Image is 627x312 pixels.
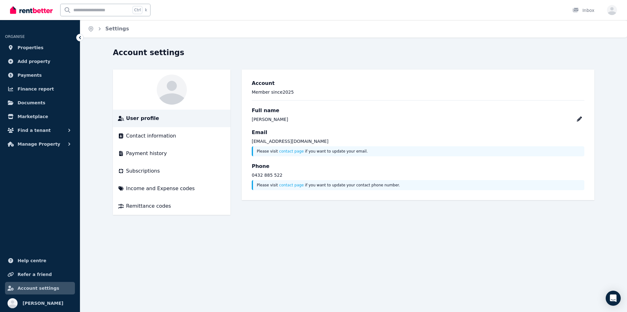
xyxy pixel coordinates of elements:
span: Help centre [18,257,46,264]
span: Remittance codes [126,202,171,210]
img: RentBetter [10,5,53,15]
span: Add property [18,58,50,65]
h3: Account [252,80,584,87]
h3: Phone [252,163,584,170]
button: Find a tenant [5,124,75,137]
span: Payment history [126,150,167,157]
a: Refer a friend [5,268,75,281]
span: Account settings [18,284,59,292]
p: [EMAIL_ADDRESS][DOMAIN_NAME] [252,138,584,144]
a: Payments [5,69,75,81]
a: User profile [118,115,225,122]
span: Documents [18,99,45,107]
span: Ctrl [133,6,142,14]
div: Inbox [572,7,594,13]
span: User profile [126,115,159,122]
p: Please visit if you want to update your contact phone number. [257,183,581,188]
a: Subscriptions [118,167,225,175]
span: Income and Expense codes [126,185,195,192]
span: Finance report [18,85,54,93]
a: Documents [5,96,75,109]
span: Refer a friend [18,271,52,278]
div: Open Intercom Messenger [606,291,621,306]
h3: Email [252,129,584,136]
p: Member since 2025 [252,89,584,95]
a: Add property [5,55,75,68]
a: contact page [279,183,304,187]
a: contact page [279,149,304,153]
nav: Breadcrumb [80,20,137,38]
span: Subscriptions [126,167,160,175]
a: Properties [5,41,75,54]
a: Account settings [5,282,75,294]
a: Finance report [5,83,75,95]
span: Marketplace [18,113,48,120]
a: Payment history [118,150,225,157]
h3: Full name [252,107,584,114]
span: k [145,8,147,13]
div: [PERSON_NAME] [252,116,288,122]
span: Manage Property [18,140,60,148]
a: Marketplace [5,110,75,123]
a: Income and Expense codes [118,185,225,192]
h1: Account settings [113,48,184,58]
a: Remittance codes [118,202,225,210]
span: Contact information [126,132,176,140]
span: ORGANISE [5,34,25,39]
span: [PERSON_NAME] [23,299,63,307]
button: Manage Property [5,138,75,150]
p: 0432 885 522 [252,172,584,178]
a: Contact information [118,132,225,140]
span: Properties [18,44,44,51]
span: Payments [18,71,42,79]
a: Help centre [5,254,75,267]
a: Settings [105,26,129,32]
span: Find a tenant [18,127,51,134]
p: Please visit if you want to update your email. [257,149,581,154]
